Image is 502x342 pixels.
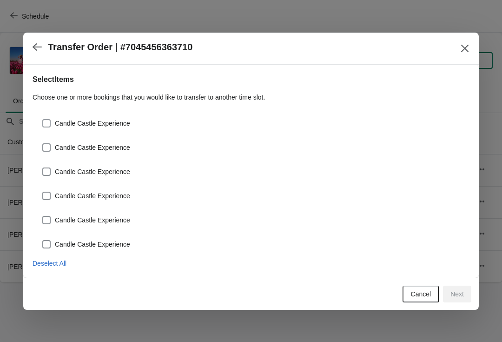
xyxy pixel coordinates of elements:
[29,255,70,272] button: Deselect All
[55,143,130,152] span: Candle Castle Experience
[55,167,130,176] span: Candle Castle Experience
[403,286,440,302] button: Cancel
[55,119,130,128] span: Candle Castle Experience
[55,191,130,201] span: Candle Castle Experience
[411,290,431,298] span: Cancel
[48,42,192,53] h2: Transfer Order | #7045456363710
[33,260,66,267] span: Deselect All
[55,240,130,249] span: Candle Castle Experience
[33,74,469,85] h2: Select Items
[456,40,473,57] button: Close
[33,93,469,102] p: Choose one or more bookings that you would like to transfer to another time slot.
[55,215,130,225] span: Candle Castle Experience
